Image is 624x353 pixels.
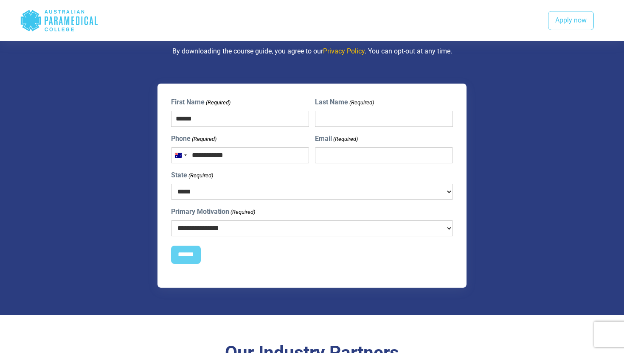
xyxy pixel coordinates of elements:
span: (Required) [349,98,374,107]
label: State [171,170,213,180]
button: Selected country [171,148,189,163]
span: (Required) [188,171,214,180]
span: (Required) [205,98,231,107]
label: Phone [171,134,216,144]
a: Privacy Policy [323,47,365,55]
a: Apply now [548,11,594,31]
label: Primary Motivation [171,207,255,217]
span: (Required) [230,208,256,216]
span: (Required) [332,135,358,143]
div: Australian Paramedical College [20,7,98,34]
label: First Name [171,97,230,107]
p: By downloading the course guide, you agree to our . You can opt-out at any time. [64,46,560,56]
label: Email [315,134,358,144]
span: (Required) [191,135,217,143]
label: Last Name [315,97,374,107]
